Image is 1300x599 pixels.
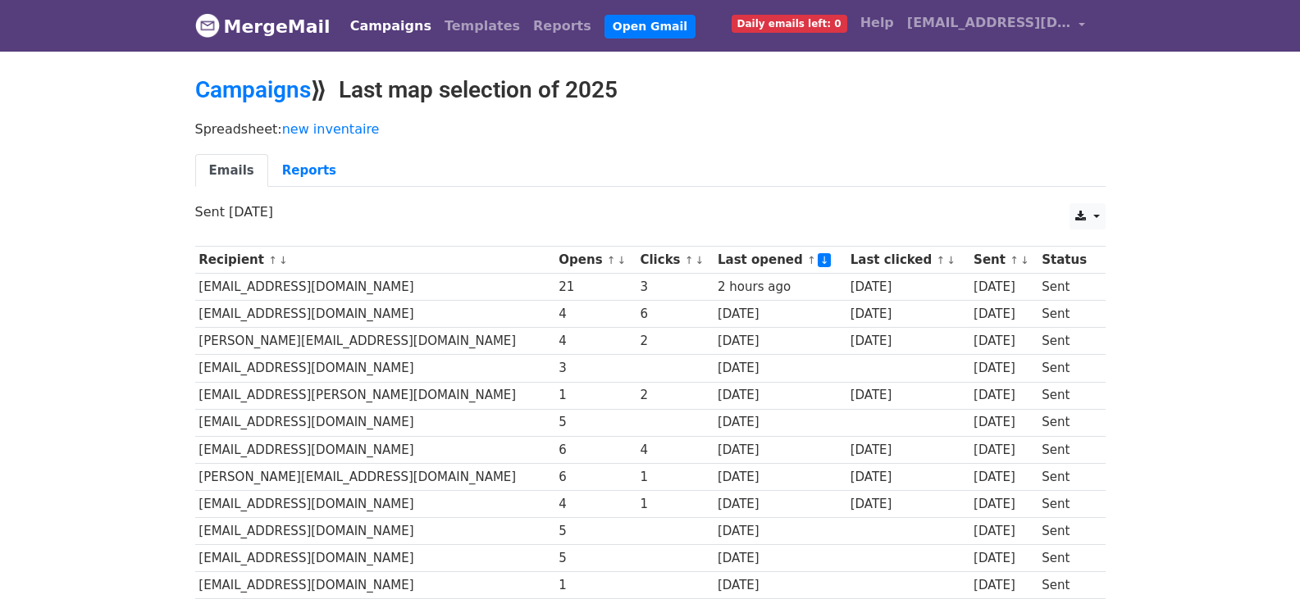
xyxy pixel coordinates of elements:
a: ↓ [818,253,832,267]
div: 6 [559,468,632,487]
div: [DATE] [974,359,1034,378]
div: [DATE] [974,468,1034,487]
td: [EMAIL_ADDRESS][PERSON_NAME][DOMAIN_NAME] [195,382,555,409]
th: Recipient [195,247,555,274]
div: [DATE] [851,305,966,324]
div: [DATE] [851,386,966,405]
a: Templates [438,10,527,43]
td: [EMAIL_ADDRESS][DOMAIN_NAME] [195,490,555,517]
div: [DATE] [718,359,842,378]
div: 1 [640,495,709,514]
th: Sent [969,247,1038,274]
td: Sent [1038,409,1096,436]
span: Daily emails left: 0 [732,15,847,33]
td: [PERSON_NAME][EMAIL_ADDRESS][DOMAIN_NAME] [195,328,555,355]
th: Last clicked [846,247,969,274]
div: 4 [559,305,632,324]
div: [DATE] [974,522,1034,541]
a: Open Gmail [604,15,696,39]
h2: ⟫ Last map selection of 2025 [195,76,1106,104]
div: 5 [559,413,632,432]
td: Sent [1038,328,1096,355]
a: ↓ [946,254,956,266]
div: 2 [640,386,709,405]
td: Sent [1038,545,1096,572]
a: ↓ [696,254,705,266]
p: Sent [DATE] [195,203,1106,220]
div: [DATE] [974,495,1034,514]
div: [DATE] [851,441,966,460]
div: 3 [640,278,709,297]
div: [DATE] [974,386,1034,405]
a: ↑ [268,254,277,266]
td: Sent [1038,355,1096,382]
div: [DATE] [974,278,1034,297]
div: 21 [559,278,632,297]
div: 5 [559,549,632,568]
div: [DATE] [851,495,966,514]
div: 4 [640,441,709,460]
th: Last opened [714,247,846,274]
div: [DATE] [718,386,842,405]
td: [EMAIL_ADDRESS][DOMAIN_NAME] [195,518,555,545]
td: Sent [1038,274,1096,301]
th: Opens [555,247,636,274]
a: Reports [527,10,598,43]
td: [EMAIL_ADDRESS][DOMAIN_NAME] [195,301,555,328]
td: Sent [1038,436,1096,463]
td: [EMAIL_ADDRESS][DOMAIN_NAME] [195,409,555,436]
div: 3 [559,359,632,378]
a: ↑ [1010,254,1019,266]
td: [EMAIL_ADDRESS][DOMAIN_NAME] [195,355,555,382]
a: Daily emails left: 0 [725,7,854,39]
div: [DATE] [974,332,1034,351]
td: [EMAIL_ADDRESS][DOMAIN_NAME] [195,545,555,572]
div: [DATE] [851,278,966,297]
img: MergeMail logo [195,13,220,38]
span: [EMAIL_ADDRESS][DOMAIN_NAME] [907,13,1071,33]
div: [DATE] [718,522,842,541]
div: [DATE] [718,441,842,460]
td: [EMAIL_ADDRESS][DOMAIN_NAME] [195,274,555,301]
div: 1 [559,576,632,595]
p: Spreadsheet: [195,120,1106,138]
a: ↑ [607,254,616,266]
div: [DATE] [851,332,966,351]
a: ↓ [279,254,288,266]
div: [DATE] [851,468,966,487]
div: [DATE] [718,468,842,487]
div: [DATE] [974,441,1034,460]
a: Reports [268,154,350,188]
div: 4 [559,495,632,514]
a: Campaigns [344,10,438,43]
a: ↑ [807,254,816,266]
div: 5 [559,522,632,541]
th: Status [1038,247,1096,274]
div: 2 hours ago [718,278,842,297]
div: [DATE] [718,305,842,324]
a: ↓ [1020,254,1029,266]
div: [DATE] [718,413,842,432]
div: [DATE] [974,413,1034,432]
td: Sent [1038,463,1096,490]
div: [DATE] [974,549,1034,568]
div: 6 [640,305,709,324]
div: [DATE] [718,576,842,595]
div: 1 [559,386,632,405]
div: 1 [640,468,709,487]
a: Emails [195,154,268,188]
td: Sent [1038,518,1096,545]
div: 6 [559,441,632,460]
td: Sent [1038,490,1096,517]
div: [DATE] [718,549,842,568]
a: ↓ [618,254,627,266]
div: 4 [559,332,632,351]
a: new inventaire [282,121,380,137]
a: [EMAIL_ADDRESS][DOMAIN_NAME] [901,7,1092,45]
td: [PERSON_NAME][EMAIL_ADDRESS][DOMAIN_NAME] [195,463,555,490]
div: [DATE] [974,305,1034,324]
div: [DATE] [718,495,842,514]
td: Sent [1038,572,1096,599]
div: [DATE] [974,576,1034,595]
div: 2 [640,332,709,351]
